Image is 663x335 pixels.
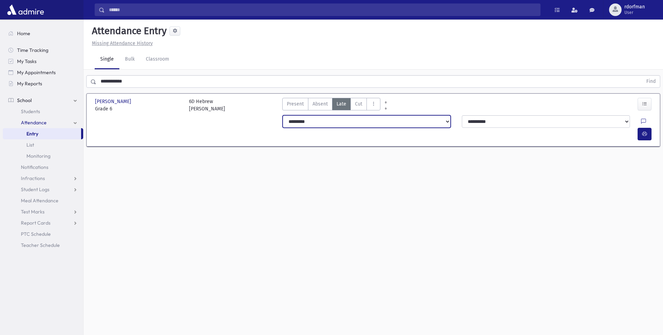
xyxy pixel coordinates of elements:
u: Missing Attendance History [92,40,153,46]
span: Notifications [21,164,48,170]
a: My Reports [3,78,83,89]
a: Missing Attendance History [89,40,153,46]
a: Classroom [140,50,175,69]
span: Infractions [21,175,45,181]
a: School [3,95,83,106]
span: Cut [355,100,362,108]
a: Students [3,106,83,117]
a: Student Logs [3,184,83,195]
span: rdorfman [624,4,645,10]
span: Report Cards [21,220,50,226]
span: Late [337,100,346,108]
a: Entry [3,128,81,139]
a: Meal Attendance [3,195,83,206]
span: My Tasks [17,58,37,64]
span: School [17,97,32,103]
span: Entry [26,131,38,137]
span: Test Marks [21,209,45,215]
a: Attendance [3,117,83,128]
span: Time Tracking [17,47,48,53]
a: Infractions [3,173,83,184]
a: List [3,139,83,150]
a: Single [95,50,119,69]
div: 6D Hebrew [PERSON_NAME] [189,98,225,112]
span: [PERSON_NAME] [95,98,133,105]
img: AdmirePro [6,3,46,17]
span: My Reports [17,80,42,87]
button: Find [642,76,660,87]
a: Monitoring [3,150,83,162]
a: Bulk [119,50,140,69]
a: PTC Schedule [3,228,83,240]
span: Teacher Schedule [21,242,60,248]
h5: Attendance Entry [89,25,167,37]
span: List [26,142,34,148]
span: PTC Schedule [21,231,51,237]
a: My Tasks [3,56,83,67]
span: Student Logs [21,186,49,193]
span: Grade 6 [95,105,182,112]
span: My Appointments [17,69,56,76]
a: Home [3,28,83,39]
a: Notifications [3,162,83,173]
span: Home [17,30,30,37]
span: Attendance [21,119,47,126]
a: Test Marks [3,206,83,217]
span: User [624,10,645,15]
div: AttTypes [282,98,380,112]
a: My Appointments [3,67,83,78]
span: Students [21,108,40,115]
span: Absent [313,100,328,108]
a: Teacher Schedule [3,240,83,251]
input: Search [105,3,540,16]
span: Present [287,100,304,108]
a: Report Cards [3,217,83,228]
span: Meal Attendance [21,197,58,204]
a: Time Tracking [3,45,83,56]
span: Monitoring [26,153,50,159]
